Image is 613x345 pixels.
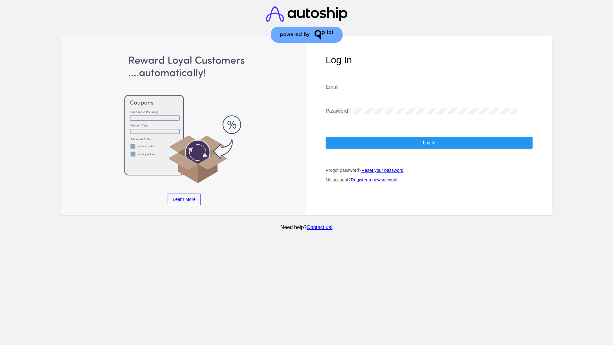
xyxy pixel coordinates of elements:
[326,137,533,149] button: Log In
[326,177,533,182] p: No account?
[423,140,435,145] span: Log In
[168,194,201,205] a: Learn More
[326,55,533,65] h1: Log In
[60,225,553,230] p: Need help?
[326,84,517,90] input: Email
[326,168,533,173] p: Forgot password?
[306,225,332,230] a: Contact us!
[361,168,404,173] a: Reset your password
[351,177,397,182] a: Register a new account
[81,55,288,184] img: Apply Coupons Automatically to Scheduled Orders with QPilot
[173,197,196,202] span: Learn More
